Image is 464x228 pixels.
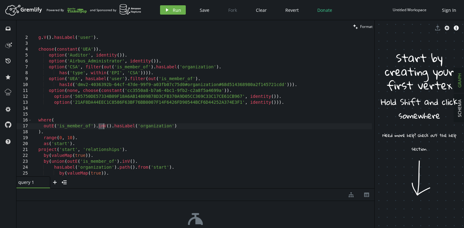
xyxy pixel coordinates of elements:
button: Donate [313,5,337,15]
span: Format [360,24,373,29]
div: Powered By [47,5,87,16]
div: 12 [16,94,32,100]
button: Revert [281,5,303,15]
div: 6 [16,58,32,64]
div: 7 [16,64,32,70]
div: 22 [16,153,32,159]
div: 9 [16,76,32,82]
div: 15 [16,112,32,117]
div: 11 [16,88,32,94]
span: GRAPH [457,73,462,88]
span: query 1 [18,179,43,185]
img: AWS Neptune [119,4,141,15]
span: Fork [228,7,237,13]
span: Revert [285,7,299,13]
div: 23 [16,159,32,165]
div: 10 [16,82,32,88]
div: 25 [16,171,32,176]
div: 5 [16,52,32,58]
div: 8 [16,70,32,76]
div: 14 [16,106,32,112]
span: SCHEMA [457,99,462,117]
button: Fork [223,5,242,15]
div: 21 [16,147,32,153]
span: Sign In [442,7,456,13]
div: 16 [16,117,32,123]
div: 24 [16,165,32,171]
div: Untitled Workspace [393,7,426,12]
span: Save [200,7,209,13]
button: Format [351,20,374,33]
div: 13 [16,100,32,106]
div: 3 [16,41,32,47]
button: Clear [251,5,271,15]
button: Run [160,5,186,15]
span: Run [173,7,181,13]
div: 2 [16,35,32,41]
div: 20 [16,141,32,147]
button: Save [195,5,214,15]
div: 18 [16,129,32,135]
span: Donate [317,7,332,13]
div: 17 [16,123,32,129]
button: Sign In [439,5,459,15]
div: 4 [16,47,32,52]
div: and Sponsored by [90,4,141,16]
span: Clear [256,7,267,13]
div: 19 [16,135,32,141]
